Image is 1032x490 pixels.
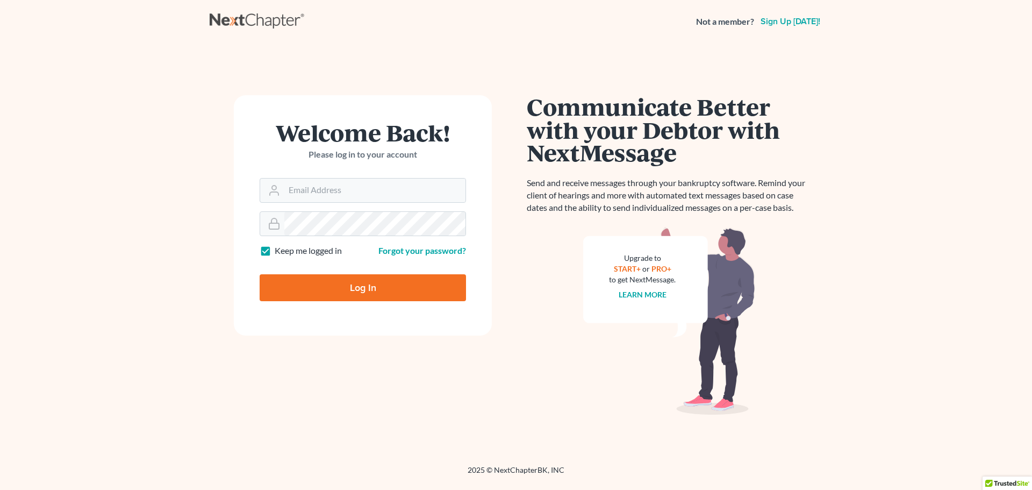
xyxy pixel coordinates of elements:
[642,264,650,273] span: or
[583,227,755,415] img: nextmessage_bg-59042aed3d76b12b5cd301f8e5b87938c9018125f34e5fa2b7a6b67550977c72.svg
[275,245,342,257] label: Keep me logged in
[260,274,466,301] input: Log In
[619,290,666,299] a: Learn more
[260,121,466,144] h1: Welcome Back!
[758,17,822,26] a: Sign up [DATE]!
[651,264,671,273] a: PRO+
[696,16,754,28] strong: Not a member?
[614,264,641,273] a: START+
[609,253,676,264] div: Upgrade to
[527,177,812,214] p: Send and receive messages through your bankruptcy software. Remind your client of hearings and mo...
[609,274,676,285] div: to get NextMessage.
[284,179,465,202] input: Email Address
[260,148,466,161] p: Please log in to your account
[378,245,466,255] a: Forgot your password?
[527,95,812,164] h1: Communicate Better with your Debtor with NextMessage
[210,465,822,484] div: 2025 © NextChapterBK, INC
